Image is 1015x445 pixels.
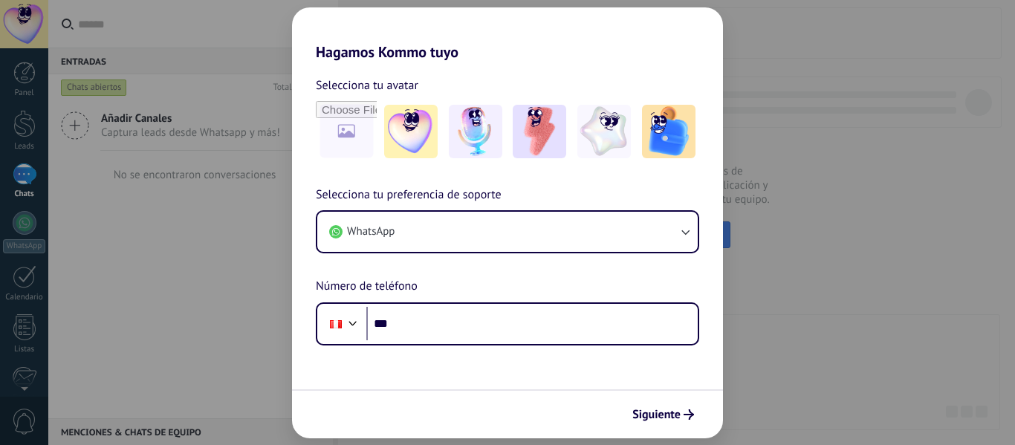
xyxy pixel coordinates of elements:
span: WhatsApp [347,224,395,239]
button: WhatsApp [317,212,698,252]
img: -1.jpeg [384,105,438,158]
img: -4.jpeg [577,105,631,158]
img: -2.jpeg [449,105,502,158]
img: -5.jpeg [642,105,695,158]
span: Siguiente [632,409,681,420]
span: Número de teléfono [316,277,418,296]
span: Selecciona tu avatar [316,76,418,95]
span: Selecciona tu preferencia de soporte [316,186,502,205]
img: -3.jpeg [513,105,566,158]
button: Siguiente [626,402,701,427]
h2: Hagamos Kommo tuyo [292,7,723,61]
div: Peru: + 51 [322,308,350,340]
